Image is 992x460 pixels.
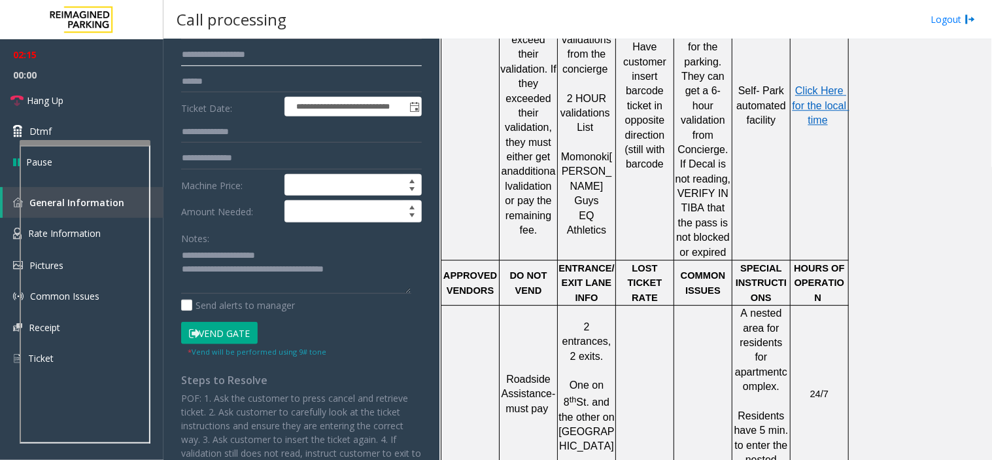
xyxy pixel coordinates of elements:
img: 'icon' [13,261,23,270]
a: General Information [3,187,163,218]
span: 24/7 [810,389,829,399]
span: Roadside Assistance- must pay [502,374,558,414]
span: Click Here for the local time [793,85,849,126]
span: Have customer insert barcode ticket in opposite direction (still with barcode [623,41,669,169]
span: COMMON ISSUES [681,270,728,295]
small: Vend will be performed using 9# tone [188,347,326,357]
span: Decrease value [403,185,421,196]
span: EQ Athletics [567,210,606,236]
img: 'icon' [13,353,22,364]
span: th [570,395,577,404]
span: 2 HOUR validations [560,93,610,118]
label: Notes: [181,227,209,245]
h3: Call processing [170,3,293,35]
img: 'icon' [13,228,22,239]
a: Logout [931,12,976,26]
span: Increase value [403,175,421,185]
span: Self- Park automated facility [736,85,789,126]
label: Ticket Date: [178,97,281,116]
span: List [577,122,593,133]
span: they need to pay for the parking. They can get a 6-hour validation from Concierge. If Decal is no... [676,12,734,257]
span: One on 8 [564,380,607,408]
span: HOURS OF OPERATION [794,263,847,303]
span: ENTRANCE/EXIT LANE INFO [558,263,615,303]
span: LOST TICKET RATE [628,263,665,303]
span: Dtmf [29,124,52,138]
img: 'icon' [13,291,24,302]
span: additional [505,166,555,191]
span: validation or pay the remaining fee. [505,181,555,236]
img: 'icon' [13,323,22,332]
label: Machine Price: [178,174,281,196]
button: Vend Gate [181,322,258,344]
span: SPECIAL INSTRUCTIONS [736,263,787,303]
span: APPROVED VENDORS [443,270,500,295]
span: Increase value [403,201,421,211]
img: logout [965,12,976,26]
a: Click Here for the local time [793,86,849,126]
span: A nested area for residents for apartment [735,308,785,378]
span: Momonoki [561,151,609,162]
img: 'icon' [13,198,23,207]
span: 2 entrances, 2 exits. [562,321,614,362]
span: DO NOT VEND [510,270,550,295]
span: Decrease value [403,211,421,222]
label: Amount Needed: [178,200,281,222]
h4: Steps to Resolve [181,374,422,387]
label: Send alerts to manager [181,298,295,312]
span: Hang Up [27,94,63,107]
span: Toggle popup [407,97,421,116]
